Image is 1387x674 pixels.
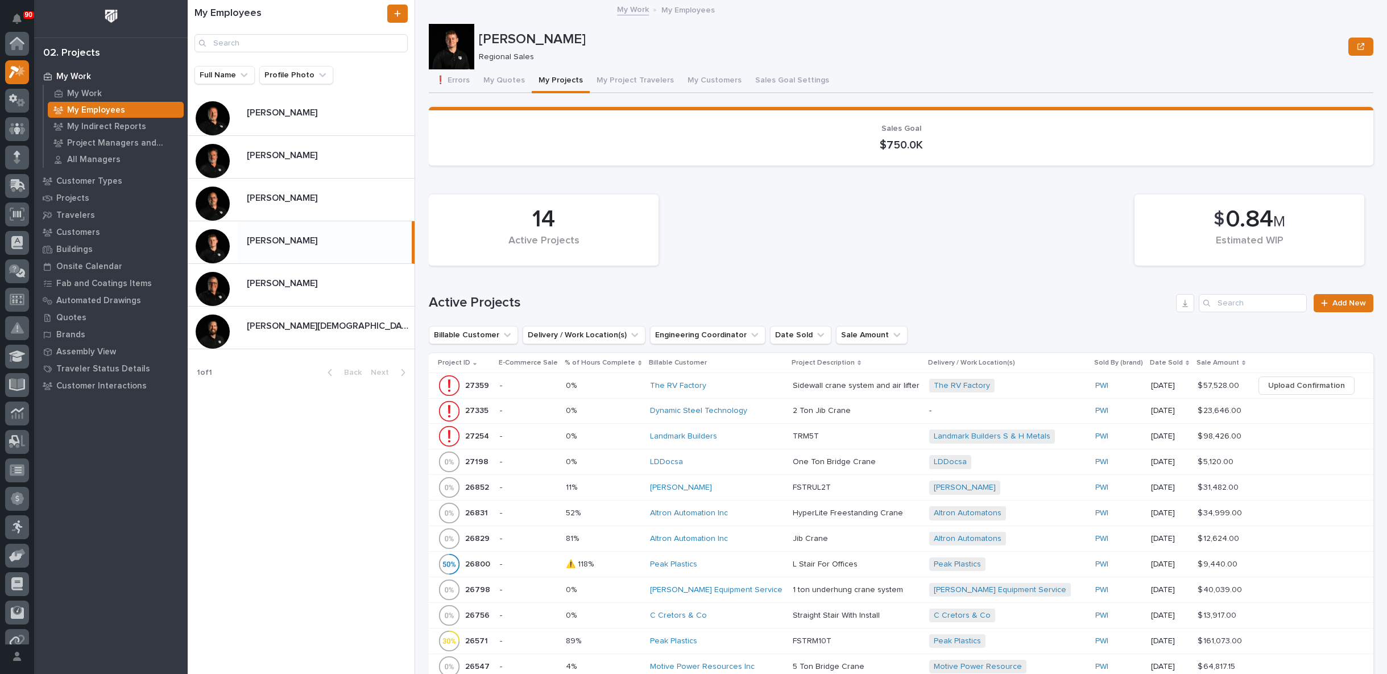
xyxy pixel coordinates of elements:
p: 27198 [465,455,491,467]
a: [PERSON_NAME] Equipment Service [650,585,782,595]
button: Notifications [5,7,29,31]
a: Project Managers and Engineers [44,135,188,151]
p: - [500,432,557,441]
p: My Work [67,89,102,99]
p: Billable Customer [649,357,707,369]
div: Search [194,34,408,52]
tr: 2685226852 -11%11% [PERSON_NAME] FSTRUL2TFSTRUL2T [PERSON_NAME] PWI [DATE]$ 31,482.00$ 31,482.00 [429,475,1373,501]
a: Brands [34,326,188,343]
a: Projects [34,189,188,206]
p: Project Description [792,357,855,369]
p: $ 161,073.00 [1198,634,1244,646]
a: Altron Automation Inc [650,534,728,544]
tr: 2735927359 -0%0% The RV Factory Sidewall crane system and air lifterSidewall crane system and air... [429,373,1373,398]
p: - [500,457,557,467]
p: 0% [566,429,579,441]
p: FSTRM10T [793,634,834,646]
a: [PERSON_NAME][PERSON_NAME] [188,221,415,264]
p: $ 57,528.00 [1198,379,1241,391]
button: Full Name [194,66,255,84]
a: C Cretors & Co [650,611,707,621]
button: My Projects [532,69,590,93]
span: M [1273,214,1285,229]
a: Fab and Coatings Items [34,275,188,292]
a: PWI [1095,406,1108,416]
p: [PERSON_NAME][DEMOGRAPHIC_DATA] [247,319,412,332]
a: Peak Plastics [650,636,697,646]
a: [PERSON_NAME][PERSON_NAME] [188,93,415,136]
span: Upload Confirmation [1268,379,1345,392]
tr: 2725427254 -0%0% Landmark Builders TRM5TTRM5T Landmark Builders S & H Metals PWI [DATE]$ 98,426.0... [429,424,1373,449]
p: - [500,636,557,646]
a: [PERSON_NAME][PERSON_NAME] [188,136,415,179]
tr: 2719827198 -0%0% LDDocsa One Ton Bridge CraneOne Ton Bridge Crane LDDocsa PWI [DATE]$ 5,120.00$ 5... [429,449,1373,475]
a: PWI [1095,508,1108,518]
button: My Customers [681,69,748,93]
a: PWI [1095,432,1108,441]
p: 27254 [465,429,491,441]
p: 26798 [465,583,492,595]
p: Projects [56,193,89,204]
p: 90 [25,11,32,19]
a: Add New [1314,294,1373,312]
p: Brands [56,330,85,340]
p: E-Commerce Sale [499,357,558,369]
p: 81% [566,532,581,544]
a: C Cretors & Co [934,611,991,621]
p: 27359 [465,379,491,391]
p: $ 9,440.00 [1198,557,1240,569]
a: Traveler Status Details [34,360,188,377]
a: PWI [1095,534,1108,544]
a: [PERSON_NAME][DEMOGRAPHIC_DATA][PERSON_NAME][DEMOGRAPHIC_DATA] [188,307,415,349]
p: Straight Stair With Install [793,609,882,621]
p: [DATE] [1151,483,1189,493]
p: ⚠️ 118% [566,557,596,569]
p: $ 5,120.00 [1198,455,1236,467]
p: $ 31,482.00 [1198,481,1241,493]
span: Back [337,367,362,378]
p: Sold By (brand) [1094,357,1143,369]
p: 26852 [465,481,491,493]
p: L Stair For Offices [793,557,860,569]
tr: 2683126831 -52%52% Altron Automation Inc HyperLite Freestanding CraneHyperLite Freestanding Crane... [429,501,1373,526]
p: 5 Ton Bridge Crane [793,660,867,672]
p: [DATE] [1151,457,1189,467]
p: [PERSON_NAME] [247,148,320,161]
h1: Active Projects [429,295,1171,311]
p: - [500,611,557,621]
tr: 2733527335 -0%0% Dynamic Steel Technology 2 Ton Jib Crane2 Ton Jib Crane -PWI [DATE]$ 23,646.00$ ... [429,398,1373,423]
a: My Work [34,68,188,85]
p: Regional Sales [479,52,1339,62]
a: PWI [1095,381,1108,391]
p: $750.0K [442,138,1360,152]
p: FSTRUL2T [793,481,833,493]
a: Quotes [34,309,188,326]
tr: 2657126571 -89%89% Peak Plastics FSTRM10TFSTRM10T Peak Plastics PWI [DATE]$ 161,073.00$ 161,073.00 [429,628,1373,654]
tr: 2680026800 -⚠️ 118%⚠️ 118% Peak Plastics L Stair For OfficesL Stair For Offices Peak Plastics PWI... [429,552,1373,577]
a: Altron Automation Inc [650,508,728,518]
p: Date Sold [1150,357,1183,369]
a: Altron Automatons [934,534,1001,544]
p: TRM5T [793,429,821,441]
button: Delivery / Work Location(s) [523,326,645,344]
a: Customer Interactions [34,377,188,394]
p: Fab and Coatings Items [56,279,152,289]
p: 4% [566,660,579,672]
a: Customers [34,224,188,241]
p: [PERSON_NAME] [247,233,320,246]
p: - [500,662,557,672]
p: - [500,534,557,544]
p: [DATE] [1151,662,1189,672]
a: PWI [1095,611,1108,621]
a: Peak Plastics [934,560,981,569]
a: [PERSON_NAME] [650,483,712,493]
a: All Managers [44,151,188,167]
p: [DATE] [1151,611,1189,621]
p: - [500,483,557,493]
p: 0% [566,583,579,595]
tr: 2679826798 -0%0% [PERSON_NAME] Equipment Service 1 ton underhung crane system1 ton underhung cran... [429,577,1373,603]
span: $ [1214,209,1224,230]
button: Sales Goal Settings [748,69,836,93]
p: $ 64,817.15 [1198,660,1237,672]
p: [PERSON_NAME] [247,105,320,118]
